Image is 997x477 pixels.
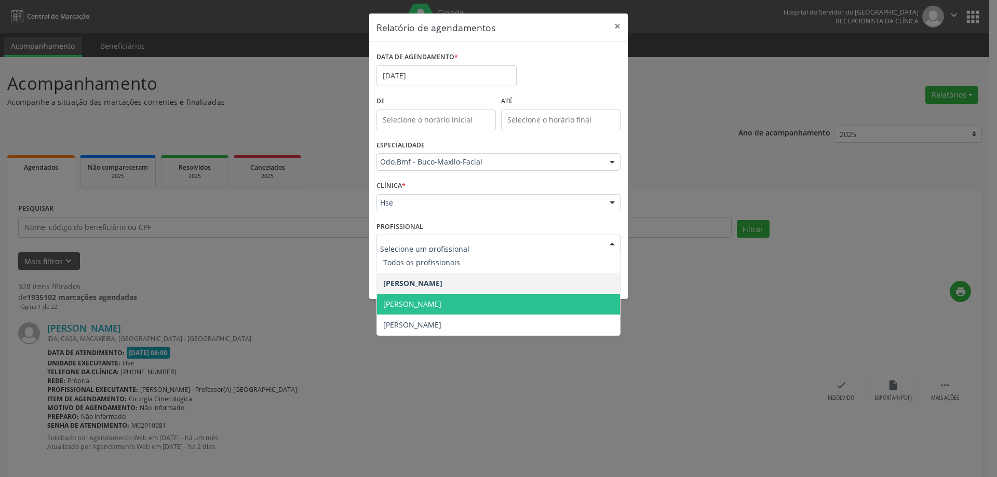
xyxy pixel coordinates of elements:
[501,93,621,110] label: ATÉ
[380,198,599,208] span: Hse
[376,65,517,86] input: Selecione uma data ou intervalo
[376,110,496,130] input: Selecione o horário inicial
[383,320,441,330] span: [PERSON_NAME]
[383,278,442,288] span: [PERSON_NAME]
[376,21,495,34] h5: Relatório de agendamentos
[383,299,441,309] span: [PERSON_NAME]
[376,138,425,154] label: ESPECIALIDADE
[607,13,628,39] button: Close
[376,49,458,65] label: DATA DE AGENDAMENTO
[376,93,496,110] label: De
[380,157,599,167] span: Odo.Bmf - Buco-Maxilo-Facial
[376,178,406,194] label: CLÍNICA
[501,110,621,130] input: Selecione o horário final
[376,219,423,235] label: PROFISSIONAL
[383,257,460,267] span: Todos os profissionais
[380,238,599,259] input: Selecione um profissional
